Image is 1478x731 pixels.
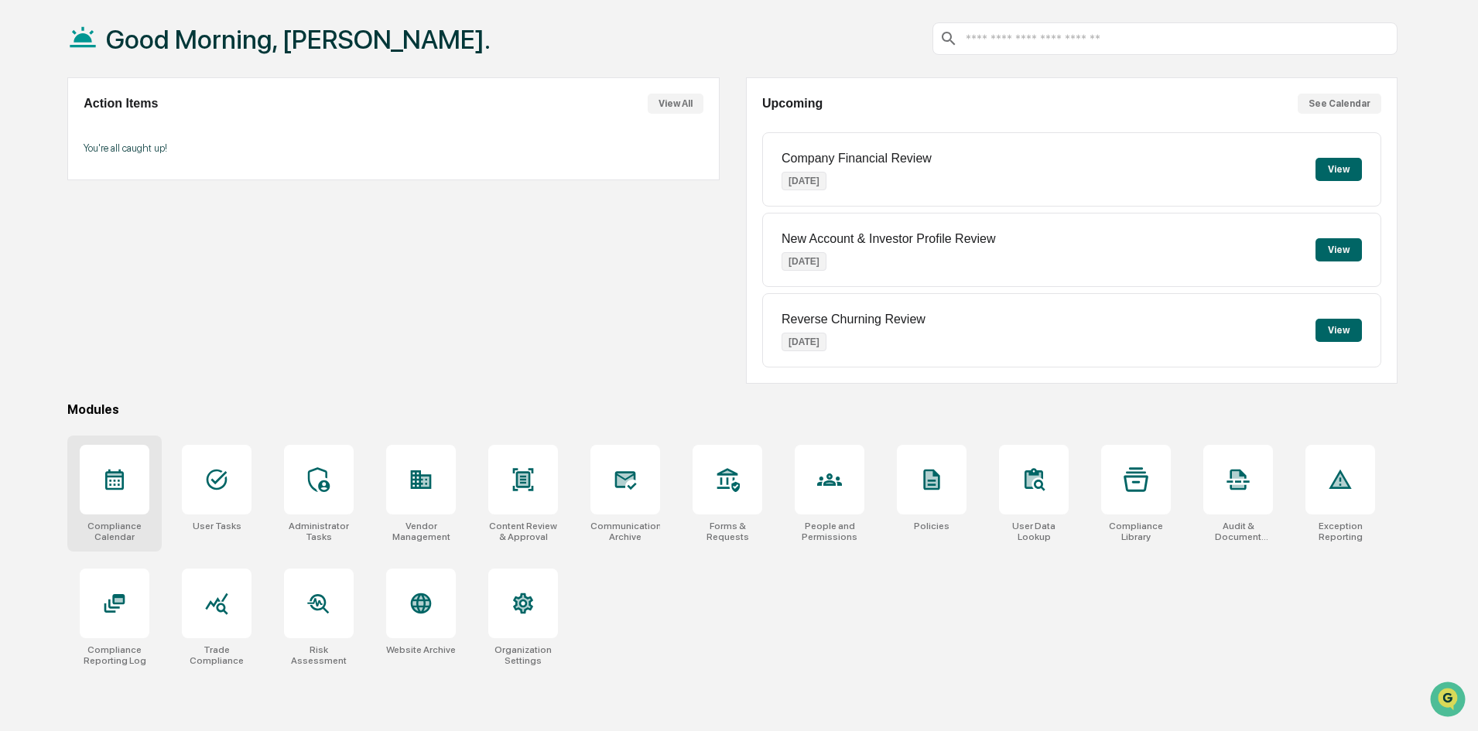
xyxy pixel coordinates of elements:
div: Organization Settings [488,644,558,666]
div: Compliance Reporting Log [80,644,149,666]
input: Clear [40,70,255,87]
div: Administrator Tasks [284,521,354,542]
div: Communications Archive [590,521,660,542]
div: Vendor Management [386,521,456,542]
div: Exception Reporting [1305,521,1375,542]
button: View [1315,158,1362,181]
span: Attestations [128,195,192,210]
div: People and Permissions [795,521,864,542]
button: View [1315,319,1362,342]
div: Policies [914,521,949,531]
h1: Good Morning, [PERSON_NAME]. [106,24,491,55]
div: Trade Compliance [182,644,251,666]
img: 1746055101610-c473b297-6a78-478c-a979-82029cc54cd1 [15,118,43,146]
p: [DATE] [782,172,826,190]
span: Preclearance [31,195,100,210]
div: Start new chat [53,118,254,134]
div: Forms & Requests [693,521,762,542]
div: Risk Assessment [284,644,354,666]
button: Start new chat [263,123,282,142]
button: See Calendar [1298,94,1381,114]
p: [DATE] [782,333,826,351]
p: You're all caught up! [84,142,703,154]
div: 🗄️ [112,196,125,209]
a: Powered byPylon [109,261,187,274]
iframe: Open customer support [1428,680,1470,722]
div: Content Review & Approval [488,521,558,542]
h2: Upcoming [762,97,823,111]
div: Compliance Calendar [80,521,149,542]
a: 🔎Data Lookup [9,218,104,246]
h2: Action Items [84,97,158,111]
div: Compliance Library [1101,521,1171,542]
p: Company Financial Review [782,152,932,166]
p: Reverse Churning Review [782,313,925,326]
span: Data Lookup [31,224,98,240]
div: Audit & Document Logs [1203,521,1273,542]
p: New Account & Investor Profile Review [782,232,996,246]
div: User Tasks [193,521,241,531]
div: User Data Lookup [999,521,1069,542]
p: [DATE] [782,252,826,271]
button: View [1315,238,1362,261]
div: We're available if you need us! [53,134,196,146]
div: Modules [67,402,1398,417]
span: Pylon [154,262,187,274]
div: 🔎 [15,226,28,238]
div: 🖐️ [15,196,28,209]
a: 🗄️Attestations [106,189,198,217]
p: How can we help? [15,32,282,57]
button: View All [648,94,703,114]
a: 🖐️Preclearance [9,189,106,217]
div: Website Archive [386,644,456,655]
